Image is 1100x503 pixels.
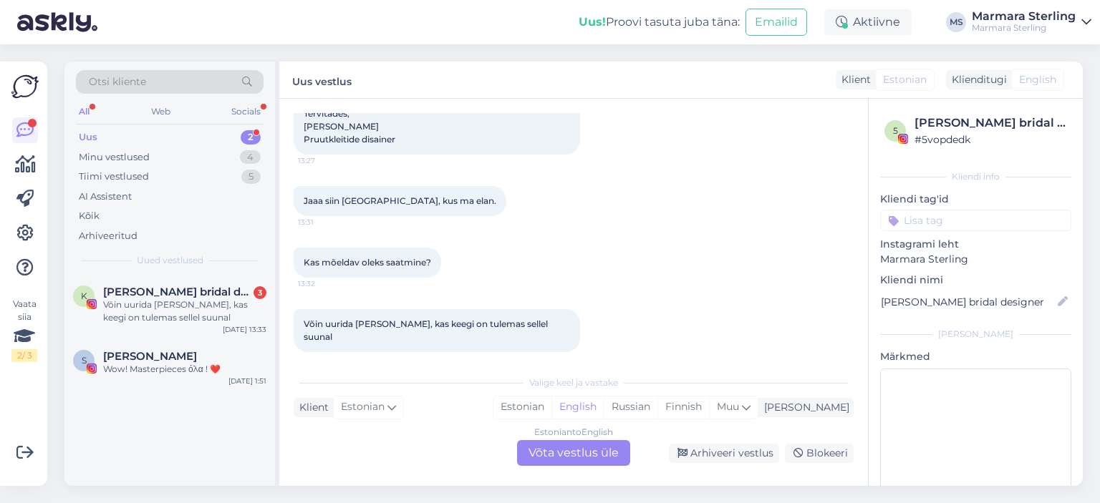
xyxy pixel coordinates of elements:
[103,298,266,324] div: Võin uurida [PERSON_NAME], kas keegi on tulemas sellel suunal
[304,195,496,206] span: Jaaa siin [GEOGRAPHIC_DATA], kus ma elan.
[298,278,352,289] span: 13:32
[881,294,1055,310] input: Lisa nimi
[103,350,197,363] span: Sakkouli Panagiota
[228,102,264,121] div: Socials
[657,396,709,418] div: Finnish
[79,150,150,165] div: Minu vestlused
[746,9,807,36] button: Emailid
[880,237,1071,252] p: Instagrami leht
[228,376,266,386] div: [DATE] 1:51
[493,396,551,418] div: Estonian
[148,102,173,121] div: Web
[254,286,266,299] div: 3
[880,252,1071,267] p: Marmara Sterling
[915,132,1067,147] div: # 5vopdedk
[1019,72,1056,87] span: English
[223,324,266,335] div: [DATE] 13:33
[11,298,37,362] div: Vaata siia
[604,396,657,418] div: Russian
[294,376,854,389] div: Valige keel ja vastake
[298,217,352,228] span: 13:31
[915,114,1067,132] div: [PERSON_NAME] bridal designer
[893,125,898,136] span: 5
[89,74,146,89] span: Otsi kliente
[11,73,39,100] img: Askly Logo
[79,229,137,243] div: Arhiveeritud
[880,170,1071,183] div: Kliendi info
[241,170,261,184] div: 5
[304,257,431,268] span: Kas mõeldav oleks saatmine?
[517,440,630,466] div: Võta vestlus üle
[103,285,252,298] span: KRISTI BRIDAL bridal designer
[880,349,1071,364] p: Märkmed
[11,349,37,362] div: 2 / 3
[880,273,1071,288] p: Kliendi nimi
[240,150,261,165] div: 4
[298,155,352,166] span: 13:27
[79,209,100,223] div: Kõik
[883,72,927,87] span: Estonian
[880,328,1071,341] div: [PERSON_NAME]
[669,444,779,463] div: Arhiveeri vestlus
[79,170,149,184] div: Tiimi vestlused
[534,426,613,439] div: Estonian to English
[76,102,92,121] div: All
[880,210,1071,231] input: Lisa tag
[304,318,550,342] span: Võin uurida [PERSON_NAME], kas keegi on tulemas sellel suunal
[341,399,385,415] span: Estonian
[946,12,966,32] div: MS
[758,400,849,415] div: [PERSON_NAME]
[972,11,1076,22] div: Marmara Sterling
[294,400,329,415] div: Klient
[946,72,1007,87] div: Klienditugi
[79,130,97,145] div: Uus
[972,22,1076,34] div: Marmara Sterling
[103,363,266,376] div: Wow! Masterpieces όλα ! ❤️
[579,14,740,31] div: Proovi tasuta juba täna:
[241,130,261,145] div: 2
[717,400,739,413] span: Muu
[82,355,87,366] span: S
[298,353,352,363] span: 13:33
[137,254,203,267] span: Uued vestlused
[79,190,132,204] div: AI Assistent
[972,11,1091,34] a: Marmara SterlingMarmara Sterling
[824,9,912,35] div: Aktiivne
[551,396,604,418] div: English
[81,290,87,301] span: K
[880,192,1071,207] p: Kliendi tag'id
[292,70,352,89] label: Uus vestlus
[785,444,854,463] div: Blokeeri
[836,72,871,87] div: Klient
[579,15,606,29] b: Uus!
